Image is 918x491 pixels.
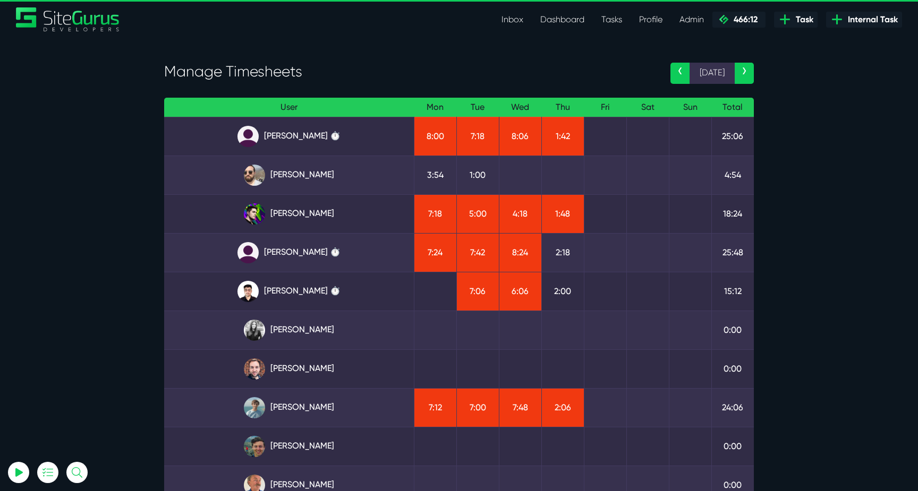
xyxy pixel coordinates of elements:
th: Fri [584,98,626,117]
td: 8:24 [499,233,541,272]
td: 7:18 [456,117,499,156]
td: 1:00 [456,156,499,194]
td: 8:00 [414,117,456,156]
td: 8:06 [499,117,541,156]
img: rgqpcqpgtbr9fmz9rxmm.jpg [244,320,265,341]
img: tkl4csrki1nqjgf0pb1z.png [244,397,265,418]
a: [PERSON_NAME] [173,358,405,380]
span: Task [792,13,813,26]
td: 3:54 [414,156,456,194]
td: 2:06 [541,388,584,427]
td: 4:18 [499,194,541,233]
span: Internal Task [844,13,898,26]
td: 25:48 [711,233,754,272]
td: 4:54 [711,156,754,194]
a: › [735,63,754,84]
span: 466:12 [729,14,758,24]
a: Admin [671,9,712,30]
a: [PERSON_NAME] [173,203,405,225]
a: [PERSON_NAME] ⏱️ [173,281,405,302]
td: 24:06 [711,388,754,427]
a: [PERSON_NAME] [173,320,405,341]
img: ublsy46zpoyz6muduycb.jpg [244,165,265,186]
th: Sat [626,98,669,117]
th: Thu [541,98,584,117]
a: Dashboard [532,9,593,30]
td: 2:18 [541,233,584,272]
td: 0:00 [711,311,754,349]
span: [DATE] [690,63,735,84]
img: tfogtqcjwjterk6idyiu.jpg [244,358,265,380]
a: [PERSON_NAME] ⏱️ [173,242,405,263]
a: Inbox [493,9,532,30]
h3: Manage Timesheets [164,63,654,81]
a: Tasks [593,9,631,30]
td: 7:24 [414,233,456,272]
a: [PERSON_NAME] [173,397,405,418]
td: 7:42 [456,233,499,272]
img: default_qrqg0b.png [237,242,259,263]
td: 7:00 [456,388,499,427]
a: ‹ [670,63,690,84]
td: 5:00 [456,194,499,233]
img: default_qrqg0b.png [237,126,259,147]
th: Mon [414,98,456,117]
th: Sun [669,98,711,117]
img: rxuxidhawjjb44sgel4e.png [244,203,265,225]
a: [PERSON_NAME] [173,436,405,457]
a: 466:12 [712,12,766,28]
td: 7:48 [499,388,541,427]
th: Tue [456,98,499,117]
img: Sitegurus Logo [16,7,120,31]
a: [PERSON_NAME] [173,165,405,186]
a: [PERSON_NAME] ⏱️ [173,126,405,147]
a: Internal Task [826,12,902,28]
td: 2:00 [541,272,584,311]
a: SiteGurus [16,7,120,31]
td: 0:00 [711,427,754,466]
td: 7:06 [456,272,499,311]
td: 0:00 [711,349,754,388]
td: 1:42 [541,117,584,156]
td: 6:06 [499,272,541,311]
td: 7:12 [414,388,456,427]
img: esb8jb8dmrsykbqurfoz.jpg [244,436,265,457]
td: 1:48 [541,194,584,233]
th: User [164,98,414,117]
td: 7:18 [414,194,456,233]
a: Task [774,12,818,28]
td: 15:12 [711,272,754,311]
img: xv1kmavyemxtguplm5ir.png [237,281,259,302]
td: 25:06 [711,117,754,156]
th: Total [711,98,754,117]
a: Profile [631,9,671,30]
td: 18:24 [711,194,754,233]
th: Wed [499,98,541,117]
